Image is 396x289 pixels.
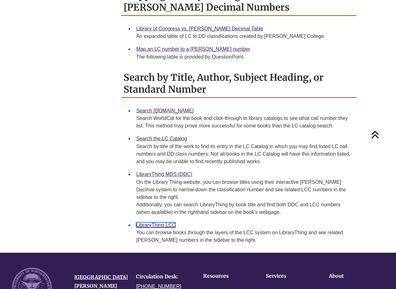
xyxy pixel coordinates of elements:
a: Back to Top [371,130,394,139]
a: Library of Congress vs. [PERSON_NAME] Decimal Table [136,26,263,31]
a: [PHONE_NUMBER] [136,284,181,289]
a: Map an LC number to a [PERSON_NAME] number [136,46,250,52]
h4: Services [266,273,309,279]
a: Search [DOMAIN_NAME] [136,108,193,113]
div: On the Library Thing website, you can browse titles using their interactive [PERSON_NAME] Decimal... [136,178,351,216]
h2: Search by Title, Author, Subject Heading, or Standard Number [121,70,356,98]
a: [GEOGRAPHIC_DATA] [74,274,128,280]
div: Search by title of the work to find its entry in the LC Catalog in which you may find listed LC c... [136,143,351,165]
h4: Circulation Desk: [136,274,189,280]
div: You can browse books through the layers of the LCC system on LibraryThing and see related [PERSON... [136,229,351,244]
a: LibraryThing LCC [136,222,175,228]
h4: About [329,273,372,279]
a: Search the LC Catalog [136,136,187,141]
div: Search WorldCat for the book and click-through to library catalogs to see what call number they l... [136,115,351,130]
h4: Resources [203,273,247,279]
a: LibraryThing MDS (DDC) [136,172,192,177]
div: The following table is provided by QuestionPoint. [136,53,351,61]
div: An expanded table of LC to DD classifications created by [PERSON_NAME] College. [136,33,351,40]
